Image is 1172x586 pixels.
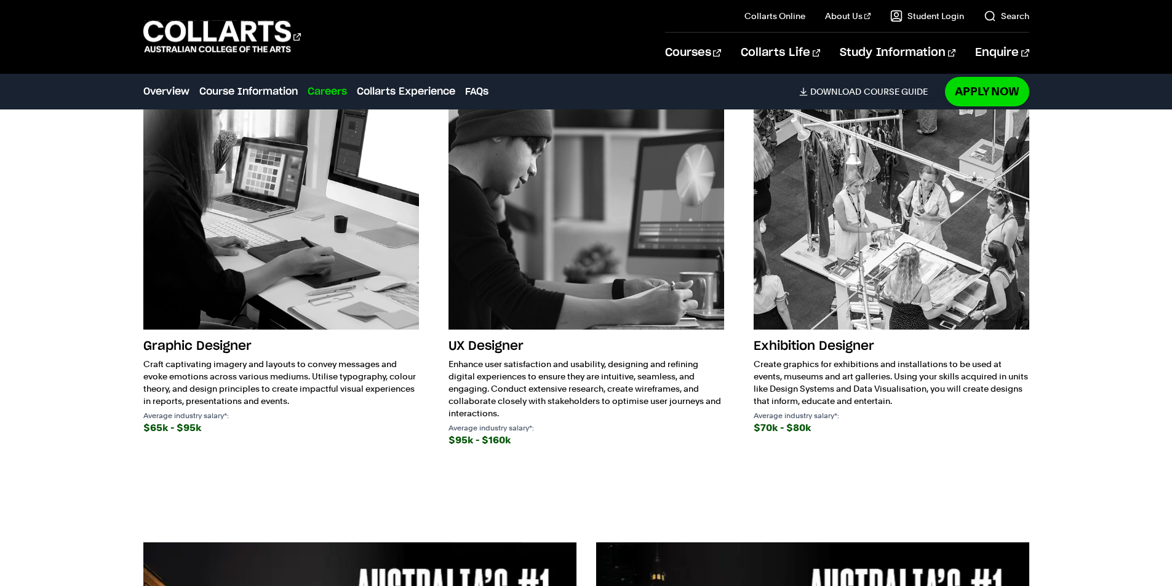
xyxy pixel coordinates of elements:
[665,33,721,73] a: Courses
[840,33,955,73] a: Study Information
[448,432,724,449] div: $95k - $160k
[448,335,724,358] h3: UX Designer
[143,335,419,358] h3: Graphic Designer
[357,84,455,99] a: Collarts Experience
[744,10,805,22] a: Collarts Online
[143,358,419,407] p: Craft captivating imagery and layouts to convey messages and evoke emotions across various medium...
[741,33,820,73] a: Collarts Life
[448,424,724,432] p: Average industry salary*:
[754,358,1029,407] p: Create graphics for exhibitions and installations to be used at events, museums and art galleries...
[754,335,1029,358] h3: Exhibition Designer
[199,84,298,99] a: Course Information
[143,412,419,419] p: Average industry salary*:
[945,77,1029,106] a: Apply Now
[975,33,1029,73] a: Enquire
[754,419,1029,437] div: $70k - $80k
[984,10,1029,22] a: Search
[143,419,419,437] div: $65k - $95k
[810,86,861,97] span: Download
[308,84,347,99] a: Careers
[143,19,301,54] div: Go to homepage
[890,10,964,22] a: Student Login
[754,412,1029,419] p: Average industry salary*:
[465,84,488,99] a: FAQs
[799,86,938,97] a: DownloadCourse Guide
[825,10,871,22] a: About Us
[143,84,189,99] a: Overview
[448,358,724,419] p: Enhance user satisfaction and usability, designing and refining digital experiences to ensure the...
